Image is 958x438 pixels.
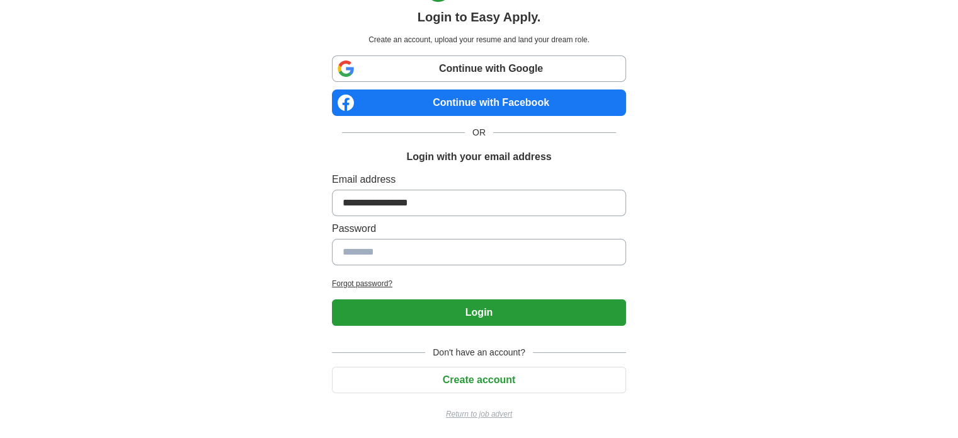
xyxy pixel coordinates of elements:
a: Return to job advert [332,408,626,420]
button: Create account [332,367,626,393]
h1: Login with your email address [406,149,551,164]
button: Login [332,299,626,326]
label: Email address [332,172,626,187]
a: Forgot password? [332,278,626,289]
label: Password [332,221,626,236]
span: Don't have an account? [425,346,533,359]
a: Continue with Google [332,55,626,82]
p: Create an account, upload your resume and land your dream role. [334,34,624,45]
h1: Login to Easy Apply. [418,8,541,26]
a: Create account [332,374,626,385]
span: OR [465,126,493,139]
a: Continue with Facebook [332,89,626,116]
